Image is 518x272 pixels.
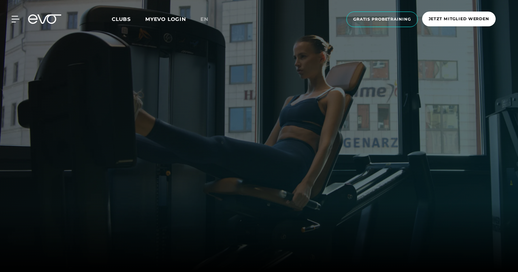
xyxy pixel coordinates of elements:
a: MYEVO LOGIN [145,16,186,22]
a: Clubs [112,16,145,22]
span: en [200,16,208,22]
a: Jetzt Mitglied werden [420,12,498,27]
a: en [200,15,217,23]
span: Clubs [112,16,131,22]
span: Jetzt Mitglied werden [429,16,489,22]
span: Gratis Probetraining [353,16,411,22]
a: Gratis Probetraining [344,12,420,27]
